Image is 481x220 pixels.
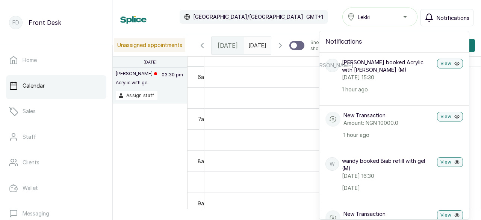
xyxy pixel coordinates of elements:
p: Amount: NGN 10000.0 [343,119,434,127]
button: View [437,112,463,121]
button: Lekki [342,8,417,26]
a: Staff [6,126,106,147]
button: View [437,59,463,68]
button: Notifications [420,9,473,26]
p: GMT+1 [306,13,323,21]
div: 9am [196,199,210,207]
p: 1 hour ago [342,86,434,93]
p: [GEOGRAPHIC_DATA]/[GEOGRAPHIC_DATA] [193,13,303,21]
button: View [437,210,463,220]
p: [DATE] 15:30 [342,74,434,81]
span: [DATE] [218,41,238,50]
p: Wallet [23,184,38,192]
div: 8am [196,157,210,165]
p: 03:30 pm [160,71,184,91]
span: Notifications [437,14,469,22]
p: [PERSON_NAME] [116,71,157,77]
p: Home [23,56,37,64]
p: [DATE] [144,60,157,64]
p: w [330,160,335,168]
a: Clients [6,152,106,173]
div: [DATE] [212,37,244,54]
h2: Notifications [325,37,463,46]
p: Front Desk [29,18,61,27]
p: wandy booked Biab refill with gel (M) [342,157,434,172]
p: Staff [23,133,36,141]
div: 6am [196,73,210,81]
p: Show no-show/cancelled [310,39,355,52]
p: Messaging [23,210,49,217]
div: 7am [197,115,210,123]
p: New Transaction [343,112,434,119]
p: Unassigned appointments [114,38,185,52]
a: Home [6,50,106,71]
p: Calendar [23,82,45,90]
a: Wallet [6,178,106,199]
button: View [437,157,463,167]
p: Clients [23,159,39,166]
p: [PERSON_NAME] booked Acrylic with [PERSON_NAME] (M) [342,59,434,74]
p: New Transaction [343,210,434,218]
p: 1 hour ago [343,131,434,139]
p: [DATE] [342,184,434,192]
p: [PERSON_NAME] [311,62,354,69]
p: Sales [23,108,36,115]
a: Calendar [6,75,106,96]
p: FD [12,19,19,26]
p: Acrylic with ge... [116,80,157,86]
p: [DATE] 16:30 [342,172,434,180]
button: Assign staff [116,91,157,100]
a: Sales [6,101,106,122]
span: Lekki [358,13,370,21]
